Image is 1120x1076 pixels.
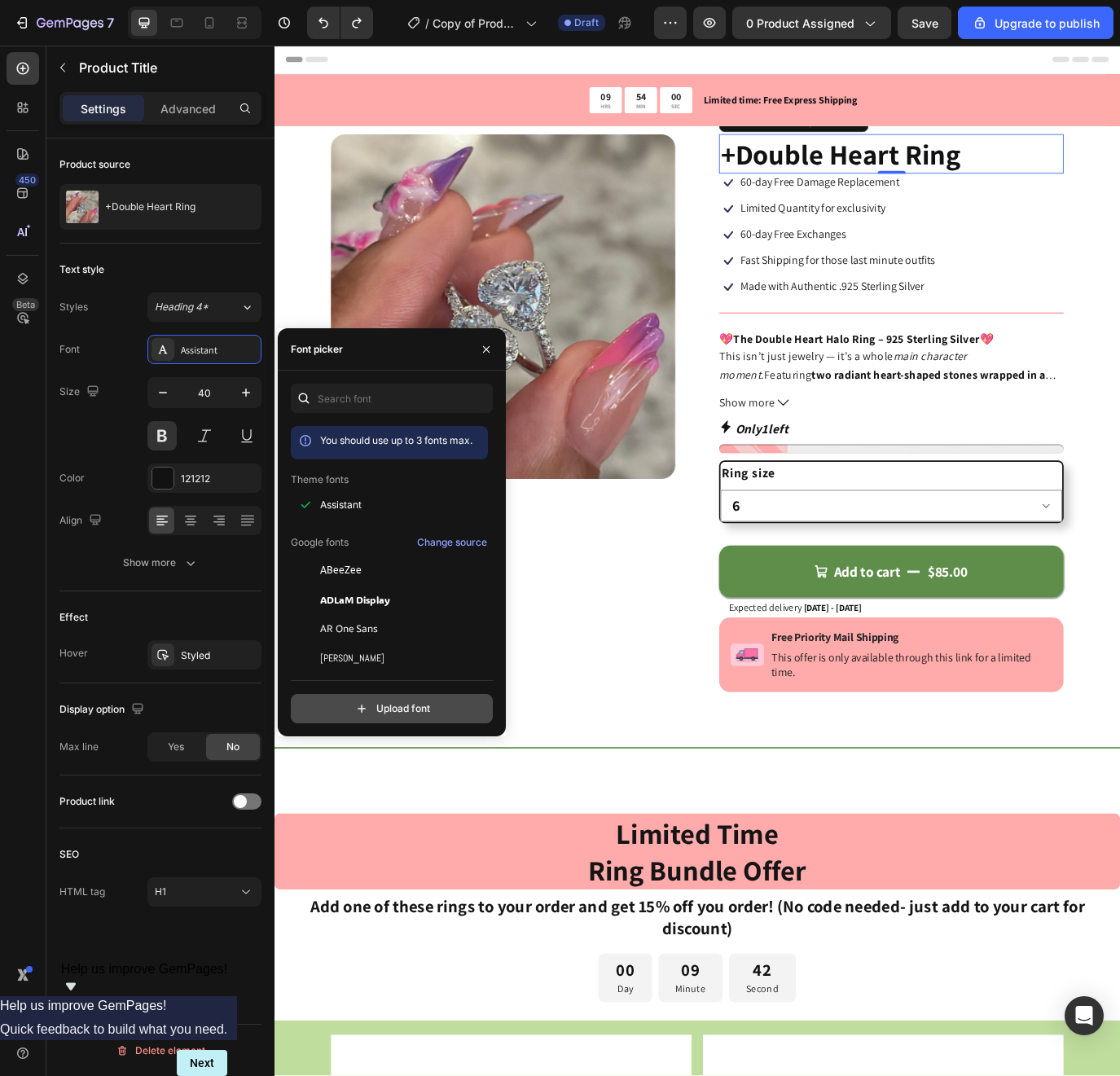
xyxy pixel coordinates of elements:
div: Styles [59,300,88,314]
div: 54 [418,51,429,66]
p: Limited time: Free Express Shipping [496,55,976,72]
button: Show survey - Help us improve GemPages! [61,962,228,996]
span: ADLaM Display [320,592,390,607]
h1: +Double Heart Ring [514,103,912,148]
span: Assistant [320,498,362,512]
span: 0 product assigned [746,15,854,32]
iframe: Design area [275,46,1120,1076]
span: Expected delivery [525,643,609,657]
span: AR One Sans [320,621,378,636]
span: No [226,740,239,754]
div: Styled [181,648,257,663]
button: Upgrade to publish [958,7,1113,39]
button: Save [898,7,951,39]
button: Add to cart [514,578,912,639]
div: Text style [59,262,104,277]
div: 00 [459,51,470,66]
div: Size [59,381,103,403]
img: product feature img [66,191,99,223]
div: 121212 [181,472,257,486]
span: Show more [514,403,578,424]
p: 7 [107,13,114,33]
div: Assistant [181,343,257,358]
div: Hover [59,646,88,661]
p: Theme fonts [291,472,349,487]
span: H1 [155,885,166,898]
span: Yes [168,740,184,754]
img: gempages_473419515179303942-214639f0-0e1b-4b9a-8292-690e2b9d372d.png [527,692,566,718]
span: ABeeZee [320,563,362,578]
div: HTML tag [59,885,105,899]
span: [PERSON_NAME] [320,651,384,665]
div: Show more [123,555,199,571]
p: +Double Heart Ring [105,201,195,213]
p: Only left [533,433,595,455]
div: 450 [15,173,39,187]
div: Font picker [291,342,343,357]
div: SEO [59,847,79,862]
p: HRS [377,66,389,74]
div: Add to cart [647,598,724,619]
button: H1 [147,877,261,907]
p: Free Priority Mail Shipping [574,676,898,693]
div: Upgrade to publish [972,15,1100,32]
div: Product link [59,794,115,809]
div: Product source [59,157,130,172]
strong: two radiant heart-shaped stones wrapped in a halo of pavé brilliance [514,372,904,411]
p: 60-day Free Damage Replacement [538,150,723,167]
p: 60-day Free Exchanges [538,210,661,227]
span: Help us improve GemPages! [61,962,228,976]
div: Change source [417,535,487,550]
div: Font [59,342,80,357]
div: $85.00 [753,596,802,621]
span: [DATE] - [DATE] [612,643,679,657]
span: Save [911,16,938,30]
legend: Ring size [516,481,580,508]
div: Display option [59,699,147,721]
p: Limited Quantity for exclusivity [538,180,706,197]
span: You should use up to 3 fonts max. [320,434,472,446]
span: Heading 4* [155,300,209,314]
button: Show more [59,548,261,578]
p: This offer is only available through this link for a limited time. [574,700,898,734]
p: MIN [418,66,429,74]
button: Upload font [291,694,493,723]
p: 💖 💖 [514,331,832,348]
span: Draft [574,15,599,30]
button: Change source [416,533,488,552]
div: Undo/Redo [307,7,373,39]
div: Effect [59,610,88,625]
div: Open Intercom Messenger [1065,996,1104,1035]
div: Color [59,471,85,485]
p: Advanced [160,100,216,117]
span: Copy of Product Page - [DATE] 22:21:53 [433,15,519,32]
p: Add one of these rings to your order and get 15% off you order! (No code needed- just add to your... [2,982,976,1033]
button: Show more [514,403,912,424]
div: Max line [59,740,99,754]
p: Settings [81,100,126,117]
p: This isn’t just jewelry — it’s a whole Featuring , this ring is made to shine as bright as you do... [514,351,910,451]
span: / [425,15,429,32]
p: SEC [459,66,470,74]
div: Beta [12,298,39,311]
p: Fast Shipping for those last minute outfits [538,240,764,257]
div: Align [59,510,105,532]
button: 0 product assigned [732,7,891,39]
span: 1 [564,434,571,453]
p: Product Title [79,58,255,77]
button: Heading 4* [147,292,261,322]
strong: The Double Heart Halo Ring – 925 Sterling Silver [530,331,815,348]
div: Upload font [354,700,430,717]
p: Made with Authentic .925 Sterling Silver [538,270,751,288]
div: 09 [377,51,389,66]
button: 7 [7,7,121,39]
input: Search font [291,384,493,413]
p: Google fonts [291,535,349,550]
em: main character moment. [514,351,801,389]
